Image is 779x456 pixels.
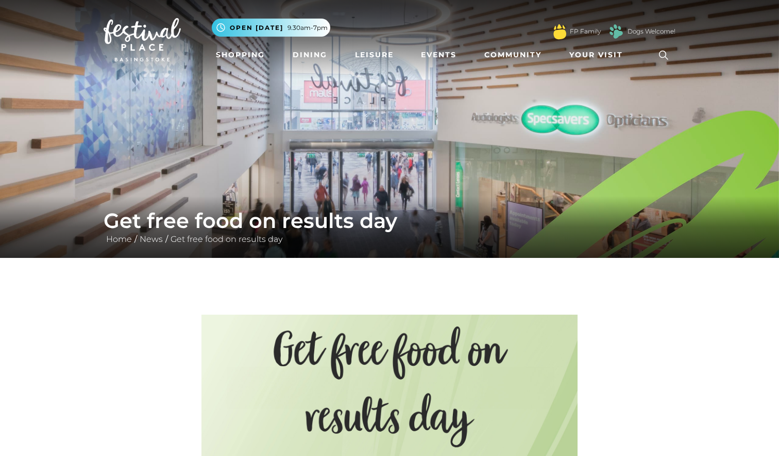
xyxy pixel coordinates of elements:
[628,27,675,36] a: Dogs Welcome!
[212,45,269,64] a: Shopping
[565,45,632,64] a: Your Visit
[230,23,283,32] span: Open [DATE]
[569,50,623,60] span: Your Visit
[480,45,546,64] a: Community
[168,234,285,244] a: Get free food on results day
[96,208,683,246] div: / /
[104,18,181,61] img: Festival Place Logo
[212,19,330,37] button: Open [DATE] 9.30am-7pm
[351,45,398,64] a: Leisure
[104,208,675,233] h1: Get free food on results day
[570,27,601,36] a: FP Family
[287,23,328,32] span: 9.30am-7pm
[137,234,165,244] a: News
[417,45,461,64] a: Events
[104,234,134,244] a: Home
[289,45,331,64] a: Dining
